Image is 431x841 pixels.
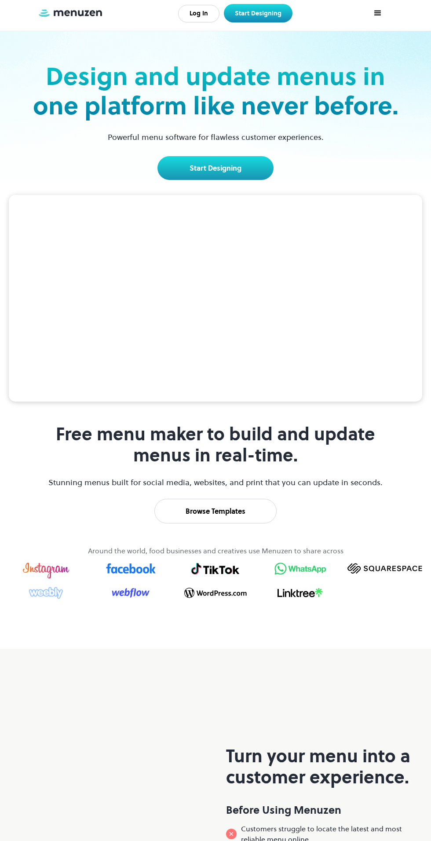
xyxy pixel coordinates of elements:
h2: Design and update menus in one platform like never before. [30,62,401,121]
a: Start Designing [224,4,292,22]
a: Log In [178,5,219,22]
h2: Turn your menu into a customer experience. [226,746,422,788]
strong: Before Using Menuzen [226,803,341,817]
p: Stunning menus built for social media, websites, and print that you can update in seconds. [47,476,384,488]
p: Around the world, food businesses and creatives use Menuzen to share across [88,545,343,556]
a: Browse Templates [154,499,277,523]
a: Start Designing [157,156,274,180]
h1: Free menu maker to build and update menus in real-time. [47,424,384,466]
p: Powerful menu software for flawless customer experiences. [97,131,335,143]
a: home [37,8,103,18]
